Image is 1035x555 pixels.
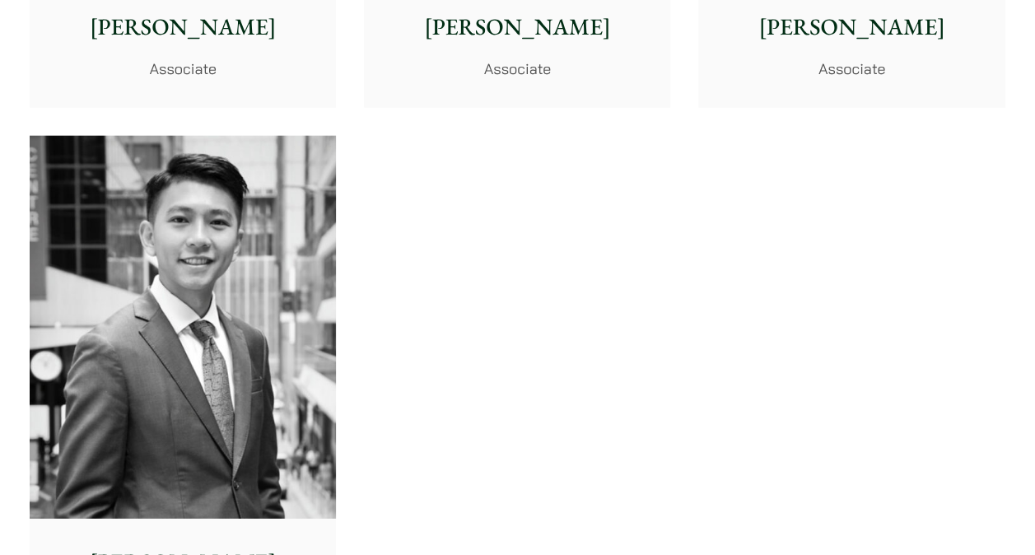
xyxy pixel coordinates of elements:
[377,58,657,80] p: Associate
[711,10,991,44] p: [PERSON_NAME]
[711,58,991,80] p: Associate
[377,10,657,44] p: [PERSON_NAME]
[43,10,323,44] p: [PERSON_NAME]
[43,58,323,80] p: Associate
